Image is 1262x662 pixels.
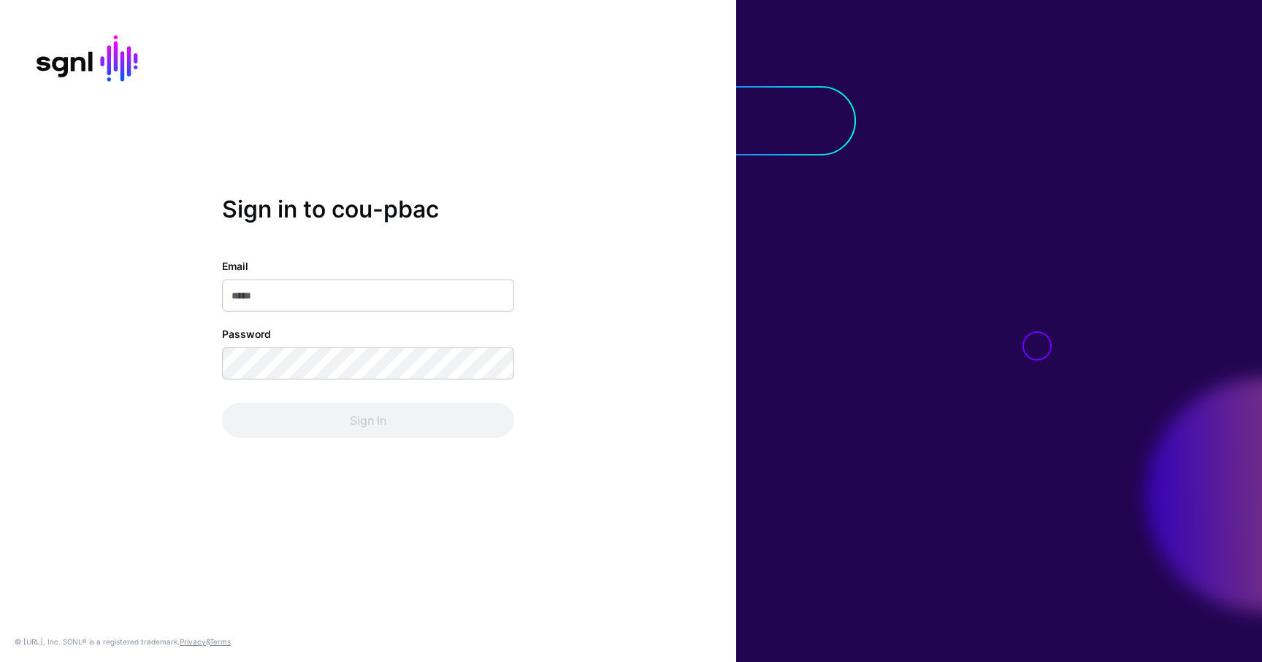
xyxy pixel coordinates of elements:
[222,258,248,274] label: Email
[15,636,231,647] div: © [URL], Inc. SGNL® is a registered trademark. &
[210,637,231,646] a: Terms
[222,326,271,342] label: Password
[222,195,514,223] h2: Sign in to cou-pbac
[180,637,206,646] a: Privacy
